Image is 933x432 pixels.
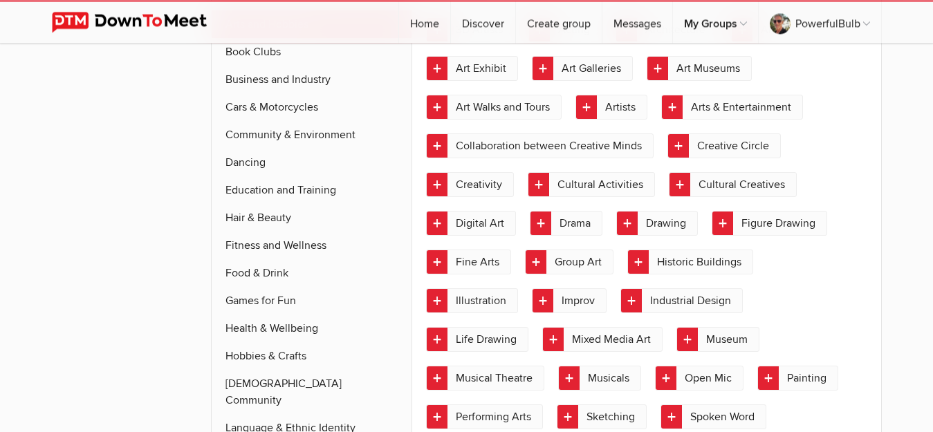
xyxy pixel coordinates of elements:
[212,259,412,287] a: Food & Drink
[558,366,641,391] a: Musicals
[212,370,412,414] a: [DEMOGRAPHIC_DATA] Community
[426,327,528,352] a: Life Drawing
[212,38,412,66] a: Book Clubs
[426,211,516,236] a: Digital Art
[212,66,412,93] a: Business and Industry
[212,342,412,370] a: Hobbies & Crafts
[757,366,838,391] a: Painting
[212,121,412,149] a: Community & Environment
[673,1,758,43] a: My Groups
[661,95,803,120] a: Arts & Entertainment
[426,250,511,274] a: Fine Arts
[532,288,607,313] a: Improv
[426,56,518,81] a: Art Exhibit
[212,149,412,176] a: Dancing
[525,250,613,274] a: Group Art
[575,95,647,120] a: Artists
[451,1,515,43] a: Discover
[426,404,543,429] a: Performing Arts
[661,404,766,429] a: Spoken Word
[516,1,602,43] a: Create group
[542,327,663,352] a: Mixed Media Art
[532,56,633,81] a: Art Galleries
[557,404,647,429] a: Sketching
[426,172,514,197] a: Creativity
[399,1,450,43] a: Home
[426,95,562,120] a: Art Walks and Tours
[528,172,655,197] a: Cultural Activities
[620,288,743,313] a: Industrial Design
[426,288,518,313] a: Illustration
[669,172,797,197] a: Cultural Creatives
[426,133,654,158] a: Collaboration between Creative Minds
[627,250,753,274] a: Historic Buildings
[676,327,759,352] a: Museum
[212,204,412,232] a: Hair & Beauty
[212,232,412,259] a: Fitness and Wellness
[647,56,752,81] a: Art Museums
[426,366,544,391] a: Musical Theatre
[530,211,602,236] a: Drama
[712,211,827,236] a: Figure Drawing
[667,133,781,158] a: Creative Circle
[602,1,672,43] a: Messages
[212,314,412,342] a: Health & Wellbeing
[759,1,881,43] a: PowerfulBulb
[655,366,743,391] a: Open Mic
[212,176,412,204] a: Education and Training
[212,287,412,314] a: Games for Fun
[212,93,412,121] a: Cars & Motorcycles
[52,12,228,32] img: DownToMeet
[616,211,698,236] a: Drawing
